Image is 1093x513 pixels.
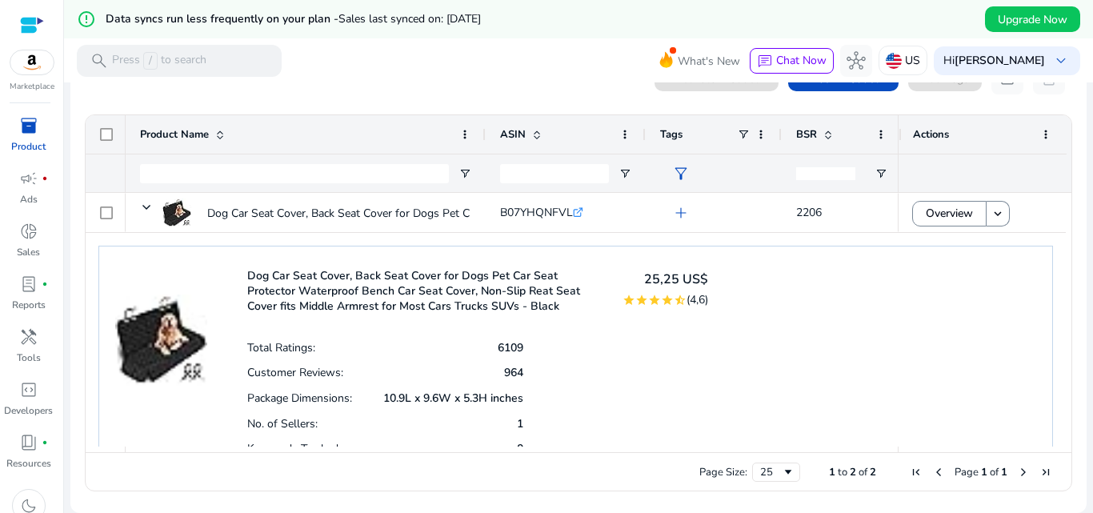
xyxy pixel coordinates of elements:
[687,292,708,307] span: (4,6)
[1039,466,1052,479] div: Last Page
[752,463,800,482] div: Page Size
[905,46,920,74] p: US
[850,465,856,479] span: 2
[90,51,109,70] span: search
[19,275,38,294] span: lab_profile
[162,198,191,227] img: 41CO27BzrKL._AC_US40_.jpg
[247,441,341,456] p: Keywords Tracked:
[671,164,691,183] span: filter_alt
[1051,51,1071,70] span: keyboard_arrow_down
[859,465,867,479] span: of
[998,11,1067,28] span: Upgrade Now
[757,54,773,70] span: chat
[112,52,206,70] p: Press to search
[140,127,209,142] span: Product Name
[42,281,48,287] span: fiber_manual_record
[1017,466,1030,479] div: Next Page
[247,340,315,355] p: Total Ratings:
[619,167,631,180] button: Open Filter Menu
[912,201,987,226] button: Overview
[926,197,973,230] span: Overview
[635,294,648,307] mat-icon: star
[77,10,96,29] mat-icon: error_outline
[6,456,51,471] p: Resources
[19,222,38,241] span: donut_small
[207,197,562,230] p: Dog Car Seat Cover, Back Seat Cover for Dogs Pet Car Seat Protector...
[998,69,1017,88] span: download
[247,416,318,431] p: No. of Sellers:
[623,294,635,307] mat-icon: star
[19,380,38,399] span: code_blocks
[776,53,827,68] span: Chat Now
[660,127,683,142] span: Tags
[648,294,661,307] mat-icon: star
[840,45,872,77] button: hub
[875,167,887,180] button: Open Filter Menu
[383,391,523,406] p: 10.9L x 9.6W x 5.3H inches
[19,327,38,347] span: handyman
[10,81,54,93] p: Marketplace
[42,439,48,446] span: fiber_manual_record
[750,48,834,74] button: chatChat Now
[458,167,471,180] button: Open Filter Menu
[829,465,835,479] span: 1
[17,351,41,365] p: Tools
[140,164,449,183] input: Product Name Filter Input
[517,441,523,456] p: 0
[788,66,899,91] button: Track Product
[143,52,158,70] span: /
[247,391,352,406] p: Package Dimensions:
[500,164,609,183] input: ASIN Filter Input
[886,53,902,69] img: us.svg
[19,116,38,135] span: inventory_2
[12,298,46,312] p: Reports
[981,465,987,479] span: 1
[10,50,54,74] img: amazon.svg
[671,203,691,222] span: add
[42,175,48,182] span: fiber_manual_record
[990,465,999,479] span: of
[1001,465,1007,479] span: 1
[932,466,945,479] div: Previous Page
[498,340,523,355] p: 6109
[838,465,847,479] span: to
[4,403,53,418] p: Developers
[910,466,923,479] div: First Page
[699,465,747,479] div: Page Size:
[943,55,1045,66] p: Hi
[19,169,38,188] span: campaign
[870,465,876,479] span: 2
[913,127,949,142] span: Actions
[847,51,866,70] span: hub
[504,365,523,380] p: 964
[796,127,817,142] span: BSR
[796,205,822,220] span: 2206
[20,192,38,206] p: Ads
[17,245,40,259] p: Sales
[19,433,38,452] span: book_4
[115,263,207,387] img: 41CO27BzrKL._AC_US40_.jpg
[678,47,740,75] span: What's New
[11,139,46,154] p: Product
[674,294,687,307] mat-icon: star_half
[247,365,343,380] p: Customer Reviews:
[985,6,1080,32] button: Upgrade Now
[500,205,573,220] span: B07YHQNFVL
[760,465,782,479] div: 25
[338,11,481,26] span: Sales last synced on: [DATE]
[247,268,603,314] p: Dog Car Seat Cover, Back Seat Cover for Dogs Pet Car Seat Protector Waterproof Bench Car Seat Cov...
[955,53,1045,68] b: [PERSON_NAME]
[623,272,708,287] h4: 25,25 US$
[991,206,1005,221] mat-icon: keyboard_arrow_down
[500,127,526,142] span: ASIN
[661,294,674,307] mat-icon: star
[106,13,481,26] h5: Data syncs run less frequently on your plan -
[517,416,523,431] p: 1
[955,465,979,479] span: Page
